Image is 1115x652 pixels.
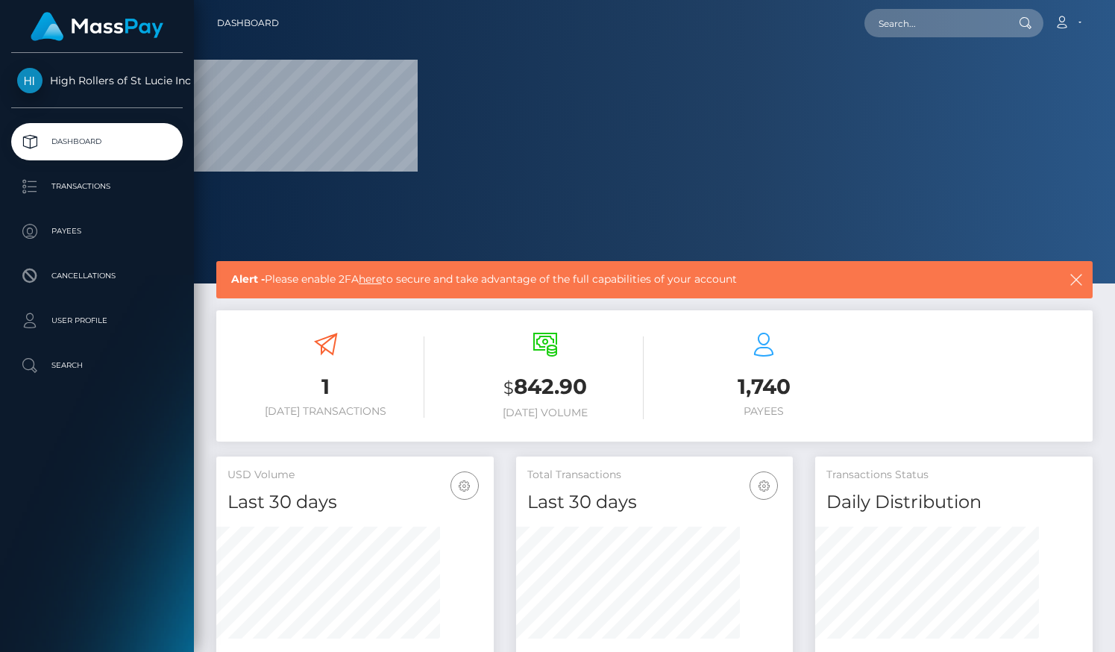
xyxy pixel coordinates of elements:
[227,405,424,418] h6: [DATE] Transactions
[527,468,782,483] h5: Total Transactions
[666,372,863,401] h3: 1,740
[227,372,424,401] h3: 1
[217,7,279,39] a: Dashboard
[11,347,183,384] a: Search
[17,175,177,198] p: Transactions
[666,405,863,418] h6: Payees
[447,372,644,403] h3: 842.90
[11,123,183,160] a: Dashboard
[17,131,177,153] p: Dashboard
[17,265,177,287] p: Cancellations
[11,74,183,87] span: High Rollers of St Lucie Inc
[231,272,984,287] span: Please enable 2FA to secure and take advantage of the full capabilities of your account
[11,168,183,205] a: Transactions
[17,354,177,377] p: Search
[227,489,483,515] h4: Last 30 days
[826,468,1081,483] h5: Transactions Status
[864,9,1005,37] input: Search...
[227,468,483,483] h5: USD Volume
[826,489,1081,515] h4: Daily Distribution
[447,407,644,419] h6: [DATE] Volume
[17,68,43,93] img: High Rollers of St Lucie Inc
[11,302,183,339] a: User Profile
[231,272,265,286] b: Alert -
[359,272,382,286] a: here
[11,213,183,250] a: Payees
[31,12,163,41] img: MassPay Logo
[503,377,514,398] small: $
[17,310,177,332] p: User Profile
[11,257,183,295] a: Cancellations
[17,220,177,242] p: Payees
[527,489,782,515] h4: Last 30 days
